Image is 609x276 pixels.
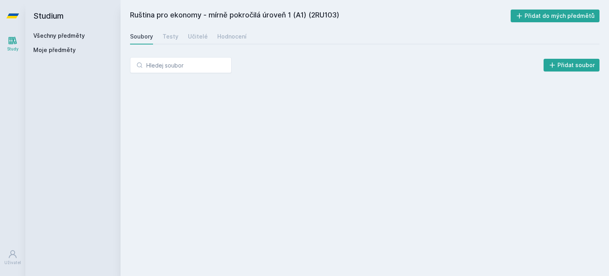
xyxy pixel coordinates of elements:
div: Soubory [130,33,153,41]
a: Soubory [130,29,153,44]
a: Učitelé [188,29,208,44]
input: Hledej soubor [130,57,232,73]
a: Hodnocení [217,29,247,44]
span: Moje předměty [33,46,76,54]
button: Přidat soubor [544,59,600,71]
div: Uživatel [4,260,21,266]
a: Všechny předměty [33,32,85,39]
a: Testy [163,29,178,44]
h2: Ruština pro ekonomy - mírně pokročilá úroveň 1 (A1) (2RU103) [130,10,511,22]
div: Hodnocení [217,33,247,41]
div: Učitelé [188,33,208,41]
a: Study [2,32,24,56]
button: Přidat do mých předmětů [511,10,600,22]
a: Uživatel [2,245,24,270]
div: Testy [163,33,178,41]
div: Study [7,46,19,52]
